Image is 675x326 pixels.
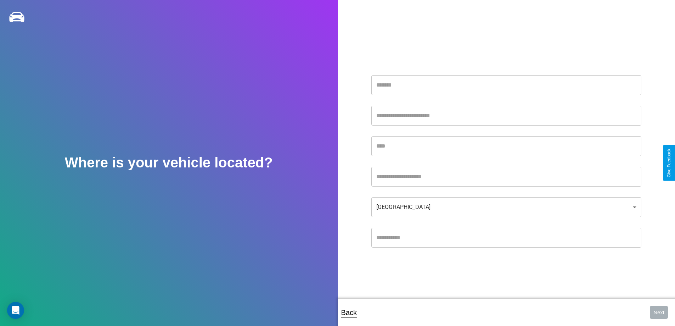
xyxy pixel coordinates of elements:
[666,149,671,177] div: Give Feedback
[341,306,357,319] p: Back
[7,302,24,319] div: Open Intercom Messenger
[65,155,273,171] h2: Where is your vehicle located?
[371,197,641,217] div: [GEOGRAPHIC_DATA]
[650,306,668,319] button: Next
